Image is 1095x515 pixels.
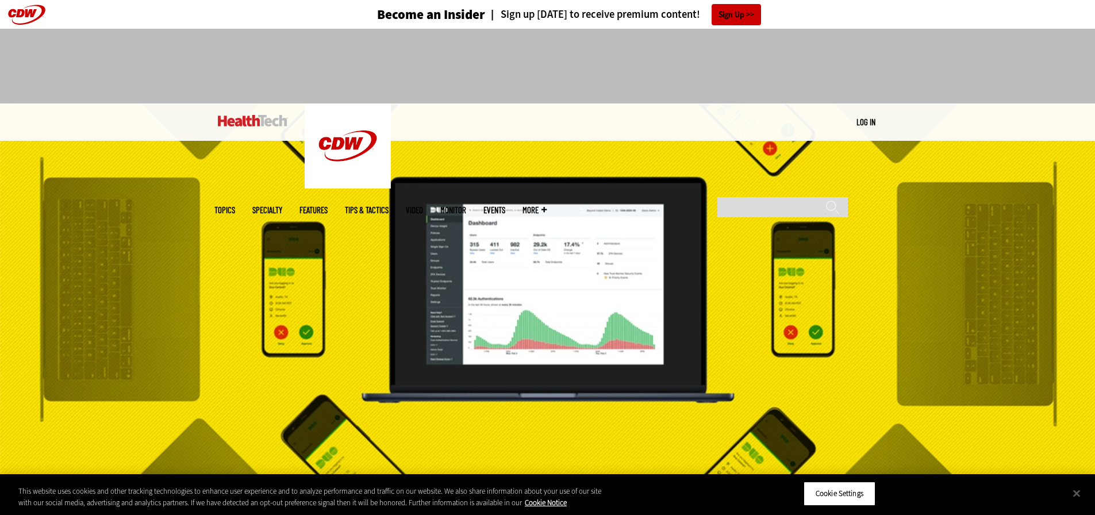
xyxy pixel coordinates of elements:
a: More information about your privacy [525,498,567,508]
a: Video [406,206,423,214]
div: This website uses cookies and other tracking technologies to enhance user experience and to analy... [18,486,602,508]
a: Sign Up [712,4,761,25]
button: Cookie Settings [804,482,875,506]
span: Specialty [252,206,282,214]
img: Home [218,115,287,126]
span: Topics [214,206,235,214]
div: User menu [856,116,875,128]
a: Features [299,206,328,214]
img: Home [305,103,391,189]
a: CDW [305,179,391,191]
a: Become an Insider [334,8,485,21]
h3: Become an Insider [377,8,485,21]
a: Tips & Tactics [345,206,389,214]
button: Close [1064,481,1089,506]
a: Sign up [DATE] to receive premium content! [485,9,700,20]
span: More [522,206,547,214]
a: MonITor [440,206,466,214]
a: Events [483,206,505,214]
a: Log in [856,117,875,127]
iframe: advertisement [339,40,757,92]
